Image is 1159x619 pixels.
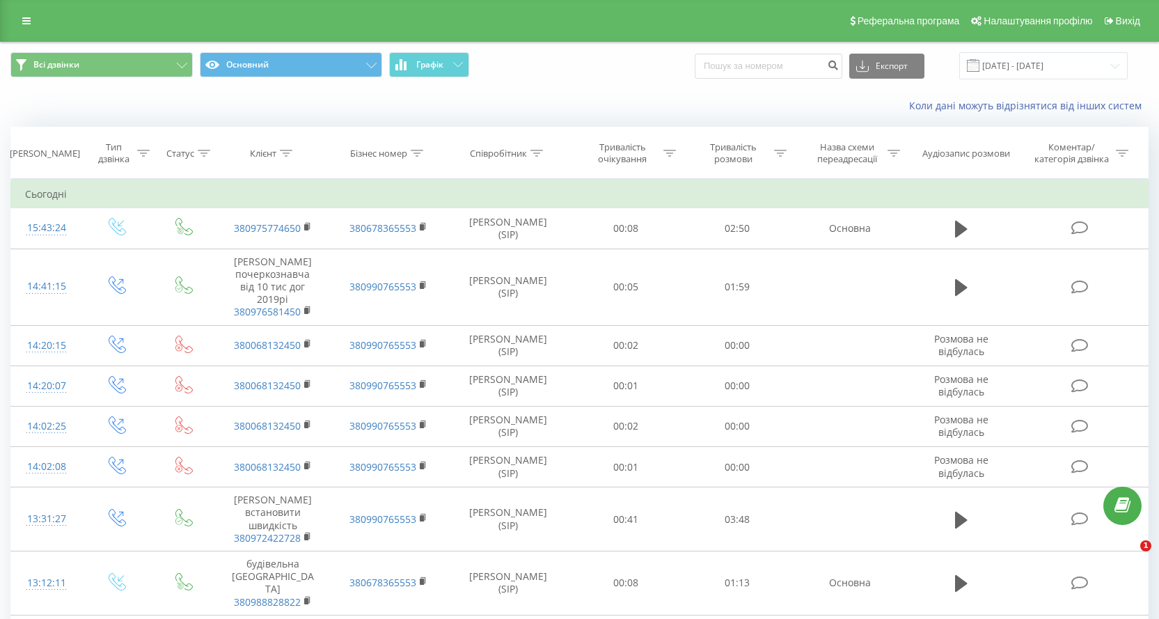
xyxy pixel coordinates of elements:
div: Тривалість очікування [585,141,660,165]
td: [PERSON_NAME] почеркознавча від 10 тис дог 2019рі [215,249,331,325]
a: 380990765553 [349,280,416,293]
div: 14:02:25 [25,413,68,440]
a: 380976581450 [234,305,301,318]
div: 14:02:08 [25,453,68,480]
td: [PERSON_NAME] (SIP) [446,487,571,551]
div: 13:31:27 [25,506,68,533]
button: Графік [389,52,469,77]
div: 13:12:11 [25,570,68,597]
td: 01:13 [681,551,793,616]
td: 00:00 [681,406,793,446]
td: [PERSON_NAME] (SIP) [446,551,571,616]
a: 380068132450 [234,419,301,432]
td: 00:00 [681,366,793,406]
td: [PERSON_NAME] (SIP) [446,249,571,325]
td: 03:48 [681,487,793,551]
button: Експорт [849,54,924,79]
div: 15:43:24 [25,214,68,242]
div: Назва схеми переадресації [810,141,884,165]
a: 380678365553 [349,221,416,235]
td: Основна [792,208,908,249]
td: [PERSON_NAME] (SIP) [446,366,571,406]
input: Пошук за номером [695,54,842,79]
a: 380972422728 [234,531,301,544]
td: 00:00 [681,447,793,487]
a: 380678365553 [349,576,416,589]
div: Аудіозапис розмови [922,148,1010,159]
div: Клієнт [250,148,276,159]
a: 380988828822 [234,595,301,609]
div: Бізнес номер [350,148,407,159]
td: 00:08 [570,551,681,616]
iframe: Intercom live chat [1112,540,1145,574]
span: Вихід [1116,15,1140,26]
span: Графік [416,60,443,70]
td: [PERSON_NAME] (SIP) [446,447,571,487]
a: 380068132450 [234,379,301,392]
td: [PERSON_NAME] (SIP) [446,406,571,446]
td: 00:02 [570,406,681,446]
a: 380068132450 [234,460,301,473]
td: 00:00 [681,325,793,366]
td: Сьогодні [11,180,1149,208]
div: Співробітник [470,148,527,159]
span: Розмова не відбулась [934,453,988,479]
div: Статус [166,148,194,159]
span: Реферальна програма [858,15,960,26]
span: Розмова не відбулась [934,373,988,398]
a: 380990765553 [349,338,416,352]
span: 1 [1140,540,1151,551]
td: 00:02 [570,325,681,366]
div: Тривалість розмови [696,141,771,165]
td: будівельна [GEOGRAPHIC_DATA] [215,551,331,616]
button: Всі дзвінки [10,52,193,77]
a: Коли дані можуть відрізнятися вiд інших систем [909,99,1149,112]
a: 380990765553 [349,512,416,526]
td: [PERSON_NAME] (SIP) [446,325,571,366]
span: Всі дзвінки [33,59,79,70]
div: Коментар/категорія дзвінка [1031,141,1112,165]
div: 14:41:15 [25,273,68,300]
a: 380068132450 [234,338,301,352]
td: 00:08 [570,208,681,249]
span: Налаштування профілю [984,15,1092,26]
span: Розмова не відбулась [934,413,988,439]
td: 00:01 [570,447,681,487]
td: 00:01 [570,366,681,406]
td: [PERSON_NAME] встановити швидкість [215,487,331,551]
a: 380975774650 [234,221,301,235]
a: 380990765553 [349,419,416,432]
td: 01:59 [681,249,793,325]
td: 00:41 [570,487,681,551]
span: Розмова не відбулась [934,332,988,358]
td: Основна [792,551,908,616]
a: 380990765553 [349,379,416,392]
div: 14:20:15 [25,332,68,359]
a: 380990765553 [349,460,416,473]
td: 00:05 [570,249,681,325]
button: Основний [200,52,382,77]
td: [PERSON_NAME] (SIP) [446,208,571,249]
td: 02:50 [681,208,793,249]
div: Тип дзвінка [94,141,133,165]
div: [PERSON_NAME] [10,148,80,159]
div: 14:20:07 [25,373,68,400]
